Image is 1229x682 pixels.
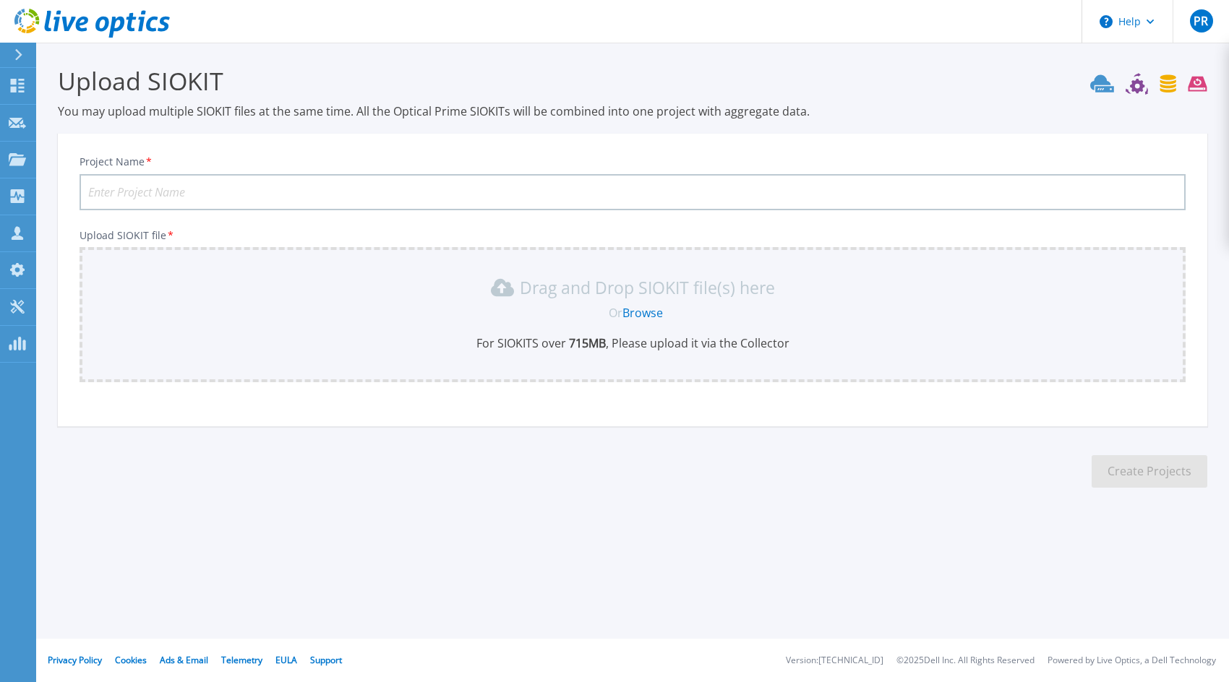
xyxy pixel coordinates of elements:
[80,174,1186,210] input: Enter Project Name
[80,230,1186,241] p: Upload SIOKIT file
[310,654,342,666] a: Support
[609,305,622,321] span: Or
[58,103,1207,119] p: You may upload multiple SIOKIT files at the same time. All the Optical Prime SIOKITs will be comb...
[221,654,262,666] a: Telemetry
[896,656,1035,665] li: © 2025 Dell Inc. All Rights Reserved
[160,654,208,666] a: Ads & Email
[275,654,297,666] a: EULA
[48,654,102,666] a: Privacy Policy
[520,280,775,295] p: Drag and Drop SIOKIT file(s) here
[566,335,606,351] b: 715 MB
[786,656,883,665] li: Version: [TECHNICAL_ID]
[80,157,153,167] label: Project Name
[1194,15,1208,27] span: PR
[88,276,1177,351] div: Drag and Drop SIOKIT file(s) here OrBrowseFor SIOKITS over 715MB, Please upload it via the Collector
[622,305,663,321] a: Browse
[58,64,1207,98] h3: Upload SIOKIT
[1092,455,1207,488] button: Create Projects
[115,654,147,666] a: Cookies
[88,335,1177,351] p: For SIOKITS over , Please upload it via the Collector
[1048,656,1216,665] li: Powered by Live Optics, a Dell Technology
